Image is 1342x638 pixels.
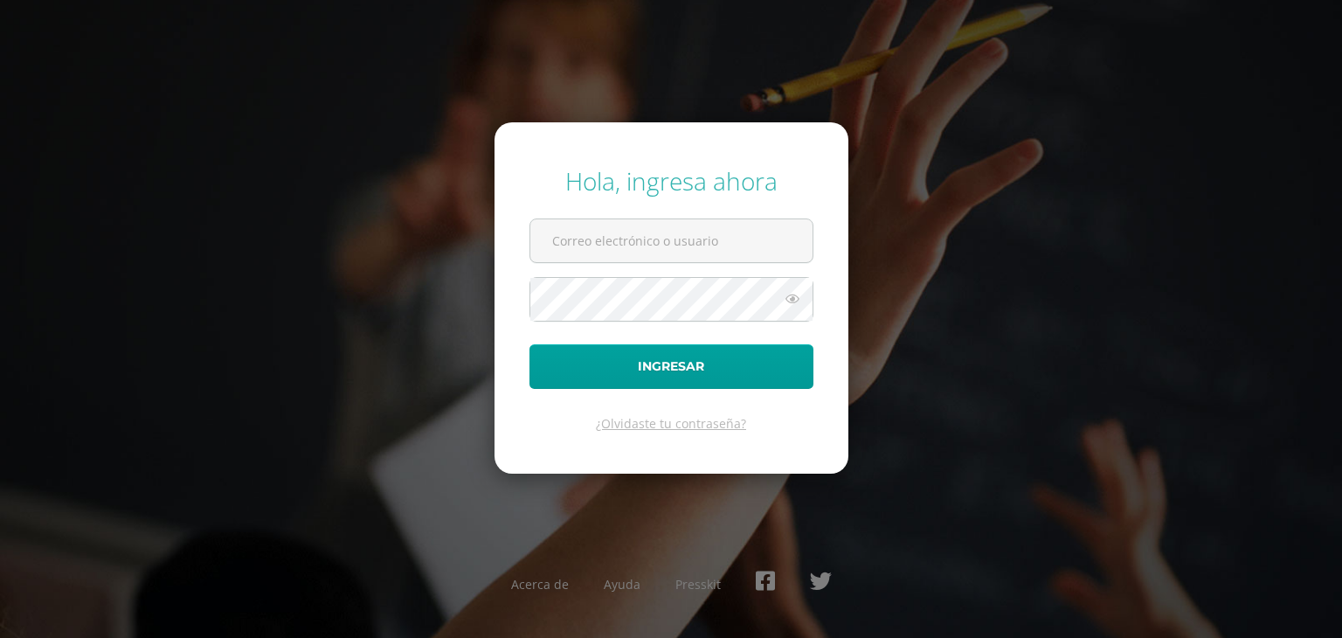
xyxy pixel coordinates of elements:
a: Acerca de [511,576,569,593]
a: ¿Olvidaste tu contraseña? [596,415,746,432]
div: Hola, ingresa ahora [529,164,813,198]
button: Ingresar [529,344,813,389]
a: Presskit [675,576,721,593]
a: Ayuda [604,576,640,593]
input: Correo electrónico o usuario [530,219,813,262]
